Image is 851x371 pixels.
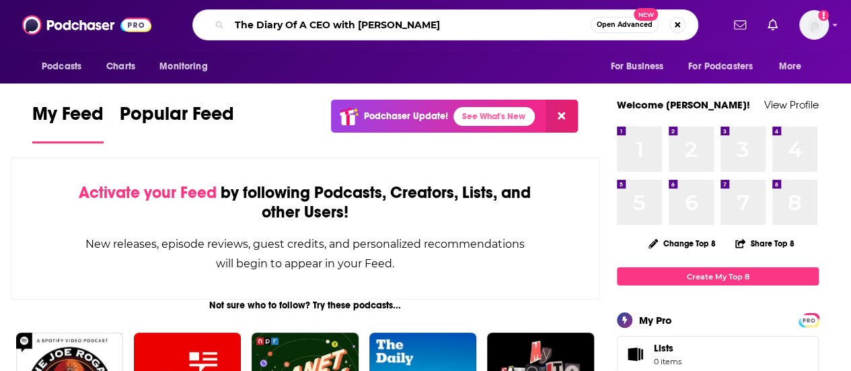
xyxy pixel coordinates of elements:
button: open menu [679,54,772,79]
a: Welcome [PERSON_NAME]! [617,98,750,111]
a: My Feed [32,102,104,143]
p: Podchaser Update! [364,110,448,122]
a: Charts [98,54,143,79]
span: Monitoring [159,57,207,76]
a: See What's New [453,107,535,126]
span: My Feed [32,102,104,133]
span: For Podcasters [688,57,753,76]
img: Podchaser - Follow, Share and Rate Podcasts [22,12,151,38]
span: Lists [654,342,681,354]
a: Popular Feed [120,102,234,143]
div: Search podcasts, credits, & more... [192,9,698,40]
img: User Profile [799,10,829,40]
span: Lists [622,345,649,364]
button: Show profile menu [799,10,829,40]
div: by following Podcasts, Creators, Lists, and other Users! [79,183,531,222]
div: New releases, episode reviews, guest credits, and personalized recommendations will begin to appe... [79,234,531,273]
a: Create My Top 8 [617,267,819,285]
svg: Add a profile image [818,10,829,21]
a: PRO [801,314,817,325]
span: PRO [801,315,817,325]
button: Open AdvancedNew [591,17,659,33]
button: open menu [601,54,680,79]
span: Open Advanced [597,22,653,28]
button: Share Top 8 [735,230,795,257]
a: Show notifications dropdown [729,13,751,36]
input: Search podcasts, credits, & more... [229,14,591,36]
span: Podcasts [42,57,81,76]
button: Change Top 8 [640,235,724,252]
span: Charts [106,57,135,76]
span: More [779,57,802,76]
span: Logged in as kayschr06 [799,10,829,40]
span: Lists [654,342,673,354]
button: open menu [32,54,99,79]
a: View Profile [764,98,819,111]
span: 0 items [654,357,681,366]
a: Show notifications dropdown [762,13,783,36]
button: open menu [150,54,225,79]
button: open menu [770,54,819,79]
span: Popular Feed [120,102,234,133]
span: New [634,8,658,21]
div: Not sure who to follow? Try these podcasts... [11,300,599,311]
span: For Business [610,57,663,76]
span: Activate your Feed [79,182,217,203]
div: My Pro [639,314,672,327]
